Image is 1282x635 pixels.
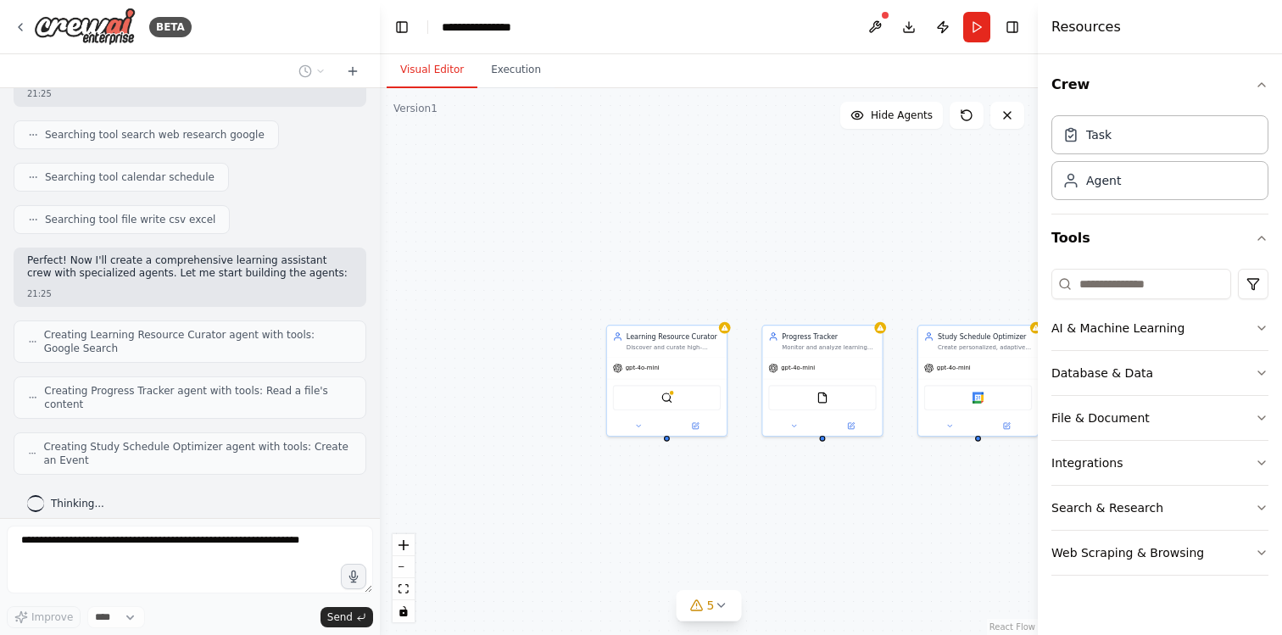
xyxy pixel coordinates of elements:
div: Search & Research [1051,499,1163,516]
span: Creating Study Schedule Optimizer agent with tools: Create an Event [43,440,352,467]
div: React Flow controls [393,534,415,622]
span: Creating Progress Tracker agent with tools: Read a file's content [44,384,352,411]
div: Agent [1086,172,1121,189]
button: Crew [1051,61,1268,109]
button: Open in side panel [823,421,878,432]
div: Web Scraping & Browsing [1051,544,1204,561]
span: Thinking... [51,497,104,510]
div: Learning Resource CuratorDiscover and curate high-quality, personalized learning resources for {s... [606,325,727,437]
div: Study Schedule OptimizerCreate personalized, adaptive study schedules for {subject} that optimize... [917,325,1039,437]
button: Hide left sidebar [390,15,414,39]
button: toggle interactivity [393,600,415,622]
span: gpt-4o-mini [937,365,971,372]
span: Searching tool calendar schedule [45,170,215,184]
div: Monitor and analyze learning progress across {subject} courses and materials, tracking completion... [782,343,876,351]
button: Visual Editor [387,53,477,88]
button: Search & Research [1051,486,1268,530]
span: Improve [31,610,73,624]
span: gpt-4o-mini [781,365,815,372]
button: Hide right sidebar [1001,15,1024,39]
button: Database & Data [1051,351,1268,395]
div: Integrations [1051,454,1123,471]
span: Searching tool file write csv excel [45,213,215,226]
button: Switch to previous chat [292,61,332,81]
div: Discover and curate high-quality, personalized learning resources for {subject} based on {learnin... [627,343,721,351]
nav: breadcrumb [442,19,529,36]
div: Create personalized, adaptive study schedules for {subject} that optimize learning retention and ... [938,343,1032,351]
span: Searching tool search web research google [45,128,265,142]
div: Tools [1051,262,1268,589]
a: React Flow attribution [989,622,1035,632]
div: File & Document [1051,409,1150,426]
div: Version 1 [393,102,438,115]
img: SerplyWebSearchTool [661,392,673,404]
button: AI & Machine Learning [1051,306,1268,350]
span: Send [327,610,353,624]
p: Perfect! Now I'll create a comprehensive learning assistant crew with specialized agents. Let me ... [27,254,353,281]
button: Tools [1051,214,1268,262]
div: Progress Tracker [782,331,876,341]
img: Google Calendar [973,392,984,404]
span: Hide Agents [871,109,933,122]
button: 5 [677,590,742,621]
button: zoom in [393,534,415,556]
div: Crew [1051,109,1268,214]
button: Send [320,607,373,627]
div: Study Schedule Optimizer [938,331,1032,341]
button: Integrations [1051,441,1268,485]
button: fit view [393,578,415,600]
button: Hide Agents [840,102,943,129]
button: Open in side panel [979,421,1034,432]
button: zoom out [393,556,415,578]
div: Progress TrackerMonitor and analyze learning progress across {subject} courses and materials, tra... [761,325,883,437]
button: Start a new chat [339,61,366,81]
div: Database & Data [1051,365,1153,382]
button: Open in side panel [668,421,723,432]
h4: Resources [1051,17,1121,37]
button: Web Scraping & Browsing [1051,531,1268,575]
span: Creating Learning Resource Curator agent with tools: Google Search [44,328,352,355]
div: BETA [149,17,192,37]
div: AI & Machine Learning [1051,320,1184,337]
div: 21:25 [27,87,353,100]
button: File & Document [1051,396,1268,440]
div: Learning Resource Curator [627,331,721,341]
button: Click to speak your automation idea [341,564,366,589]
div: 21:25 [27,287,353,300]
span: gpt-4o-mini [626,365,660,372]
span: 5 [707,597,715,614]
img: FileReadTool [817,392,828,404]
button: Improve [7,606,81,628]
div: Task [1086,126,1112,143]
button: Execution [477,53,555,88]
img: Logo [34,8,136,46]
